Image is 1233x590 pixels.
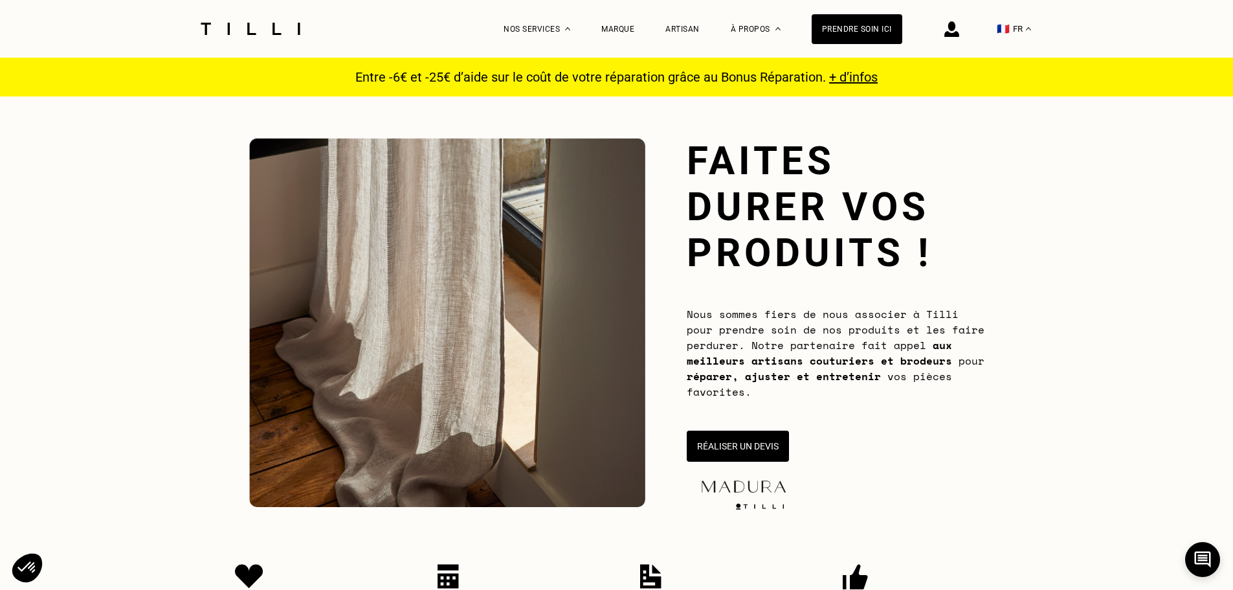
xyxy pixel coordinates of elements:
[687,337,952,369] b: aux meilleurs artisans couturiers et brodeurs
[665,25,700,34] a: Artisan
[687,306,984,400] span: Nous sommes fiers de nous associer à Tilli pour prendre soin de nos produits et les faire perdure...
[235,564,263,589] img: Icon
[196,23,305,35] img: Logo du service de couturière Tilli
[812,14,902,44] a: Prendre soin ici
[438,564,459,589] img: Icon
[640,564,661,589] img: Icon
[1026,27,1031,30] img: menu déroulant
[601,25,634,34] a: Marque
[829,69,878,85] a: + d’infos
[731,503,789,510] img: logo Tilli
[775,27,781,30] img: Menu déroulant à propos
[944,21,959,37] img: icône connexion
[565,27,570,30] img: Menu déroulant
[997,23,1010,35] span: 🇫🇷
[348,69,885,85] p: Entre -6€ et -25€ d’aide sur le coût de votre réparation grâce au Bonus Réparation.
[687,138,984,276] h1: Faites durer vos produits !
[698,478,789,495] img: maduraLogo-5877f563076e9857a9763643b83271db.png
[687,431,789,462] button: Réaliser un devis
[687,369,881,384] b: réparer, ajuster et entretenir
[843,564,868,590] img: Icon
